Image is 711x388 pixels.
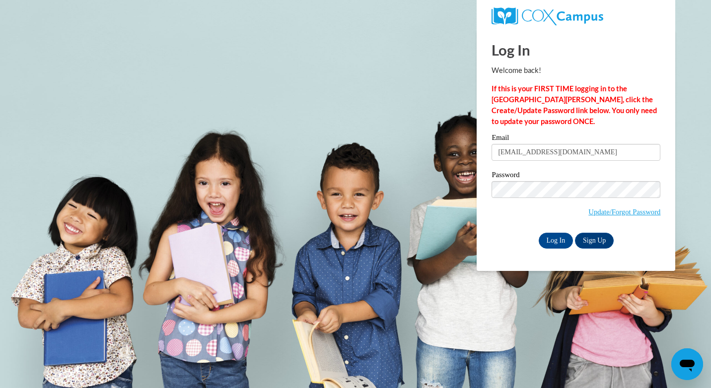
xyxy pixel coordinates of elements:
[492,134,660,144] label: Email
[492,40,660,60] h1: Log In
[539,233,573,249] input: Log In
[575,233,614,249] a: Sign Up
[492,171,660,181] label: Password
[588,208,660,216] a: Update/Forgot Password
[492,7,660,25] a: COX Campus
[492,7,603,25] img: COX Campus
[671,348,703,380] iframe: Button to launch messaging window
[492,84,657,126] strong: If this is your FIRST TIME logging in to the [GEOGRAPHIC_DATA][PERSON_NAME], click the Create/Upd...
[492,65,660,76] p: Welcome back!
